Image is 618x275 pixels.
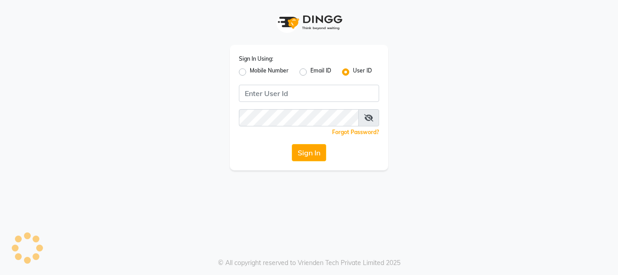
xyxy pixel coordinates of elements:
[239,85,379,102] input: Username
[292,144,326,161] button: Sign In
[353,67,372,77] label: User ID
[239,55,273,63] label: Sign In Using:
[332,129,379,135] a: Forgot Password?
[250,67,289,77] label: Mobile Number
[273,9,345,36] img: logo1.svg
[310,67,331,77] label: Email ID
[239,109,359,126] input: Username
